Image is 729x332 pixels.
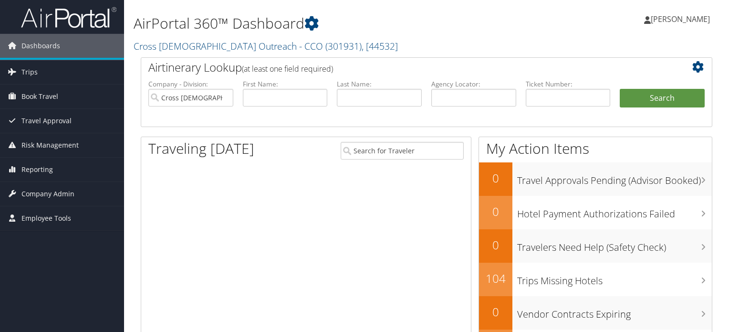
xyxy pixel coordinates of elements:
[21,34,60,58] span: Dashboards
[526,79,611,89] label: Ticket Number:
[134,40,398,53] a: Cross [DEMOGRAPHIC_DATA] Outreach - CCO
[517,236,712,254] h3: Travelers Need Help (Safety Check)
[479,263,712,296] a: 104Trips Missing Hotels
[242,64,333,74] span: (at least one field required)
[479,229,712,263] a: 0Travelers Need Help (Safety Check)
[21,206,71,230] span: Employee Tools
[479,270,512,287] h2: 104
[21,182,74,206] span: Company Admin
[517,169,712,187] h3: Travel Approvals Pending (Advisor Booked)
[148,79,233,89] label: Company - Division:
[479,237,512,253] h2: 0
[148,139,254,159] h1: Traveling [DATE]
[21,60,38,84] span: Trips
[651,14,710,24] span: [PERSON_NAME]
[620,89,705,108] button: Search
[134,13,524,33] h1: AirPortal 360™ Dashboard
[21,133,79,157] span: Risk Management
[479,304,512,320] h2: 0
[243,79,328,89] label: First Name:
[517,303,712,321] h3: Vendor Contracts Expiring
[479,196,712,229] a: 0Hotel Payment Authorizations Failed
[479,203,512,220] h2: 0
[341,142,464,160] input: Search for Traveler
[337,79,422,89] label: Last Name:
[148,59,657,75] h2: Airtinerary Lookup
[479,296,712,330] a: 0Vendor Contracts Expiring
[21,85,58,108] span: Book Travel
[479,162,712,196] a: 0Travel Approvals Pending (Advisor Booked)
[479,170,512,186] h2: 0
[431,79,516,89] label: Agency Locator:
[21,6,116,29] img: airportal-logo.png
[517,269,712,288] h3: Trips Missing Hotels
[21,158,53,182] span: Reporting
[479,139,712,159] h1: My Action Items
[517,203,712,221] h3: Hotel Payment Authorizations Failed
[21,109,72,133] span: Travel Approval
[362,40,398,53] span: , [ 44532 ]
[325,40,362,53] span: ( 301931 )
[644,5,719,33] a: [PERSON_NAME]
